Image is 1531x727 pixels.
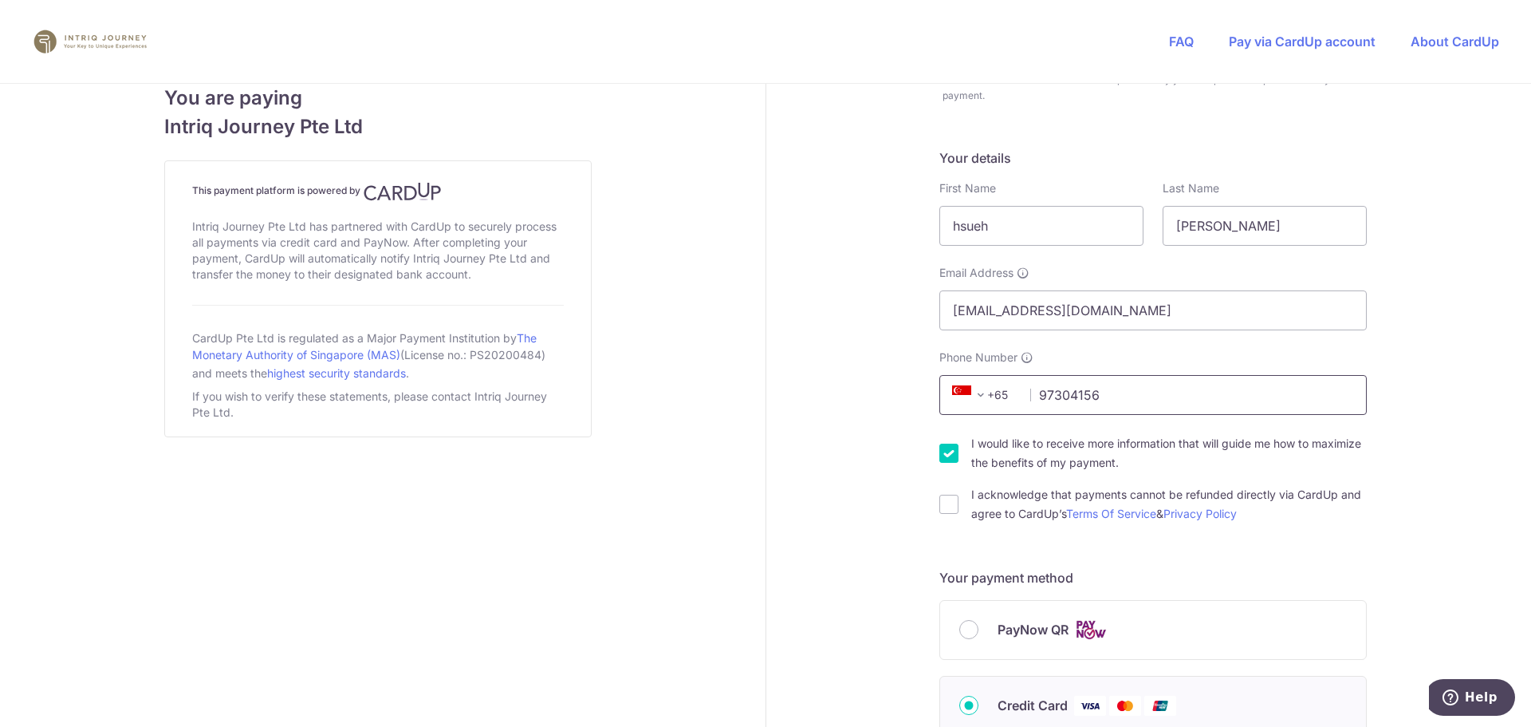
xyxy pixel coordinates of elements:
[998,696,1068,715] span: Credit Card
[1429,679,1515,719] iframe: Opens a widget where you can find more information
[1229,34,1376,49] a: Pay via CardUp account
[164,84,592,113] span: You are paying
[939,290,1367,330] input: Email address
[939,265,1013,281] span: Email Address
[971,434,1367,472] label: I would like to receive more information that will guide me how to maximize the benefits of my pa...
[959,620,1347,640] div: PayNow QR Cards logo
[192,215,564,286] div: Intriq Journey Pte Ltd has partnered with CardUp to securely process all payments via credit card...
[192,385,564,424] div: If you wish to verify these statements, please contact Intriq Journey Pte Ltd.
[1163,206,1367,246] input: Last name
[971,485,1367,524] label: I acknowledge that payments cannot be refunded directly via CardUp and agree to CardUp’s &
[1075,620,1107,640] img: Cards logo
[1144,696,1176,716] img: Union Pay
[959,696,1347,716] div: Credit Card Visa Mastercard Union Pay
[939,350,1017,365] span: Phone Number
[939,148,1367,168] h5: Your details
[939,206,1143,246] input: First name
[192,325,564,385] div: CardUp Pte Ltd is regulated as a Major Payment Institution by (License no.: PS20200484) and meets...
[1163,507,1237,520] a: Privacy Policy
[1163,180,1219,196] label: Last Name
[939,180,996,196] label: First Name
[998,620,1069,639] span: PayNow QR
[1066,507,1156,520] a: Terms Of Service
[1169,34,1194,49] a: FAQ
[939,568,1367,587] h5: Your payment method
[1411,34,1499,49] a: About CardUp
[164,113,592,141] span: Intriq Journey Pte Ltd
[1109,696,1141,716] img: Mastercard
[267,366,406,380] a: highest security standards
[192,182,564,201] h4: This payment platform is powered by
[947,385,1019,405] span: +65
[952,385,990,405] span: +65
[943,72,1367,104] div: Enter the invoice number or reference provided by your recipient to help them identify this payment.
[364,182,442,201] img: CardUp
[1074,696,1106,716] img: Visa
